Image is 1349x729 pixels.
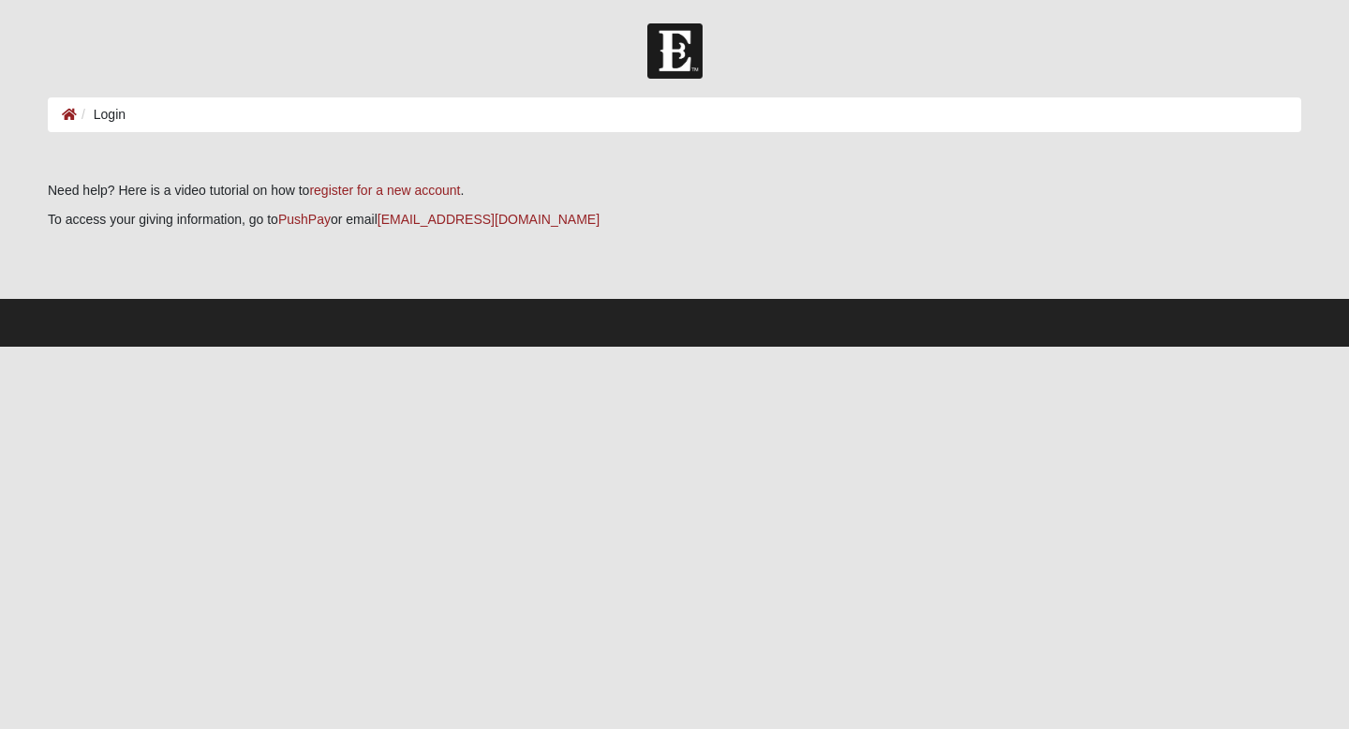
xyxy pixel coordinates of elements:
[309,183,460,198] a: register for a new account
[48,210,1301,230] p: To access your giving information, go to or email
[278,212,331,227] a: PushPay
[647,23,703,79] img: Church of Eleven22 Logo
[48,181,1301,201] p: Need help? Here is a video tutorial on how to .
[77,105,126,125] li: Login
[378,212,600,227] a: [EMAIL_ADDRESS][DOMAIN_NAME]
